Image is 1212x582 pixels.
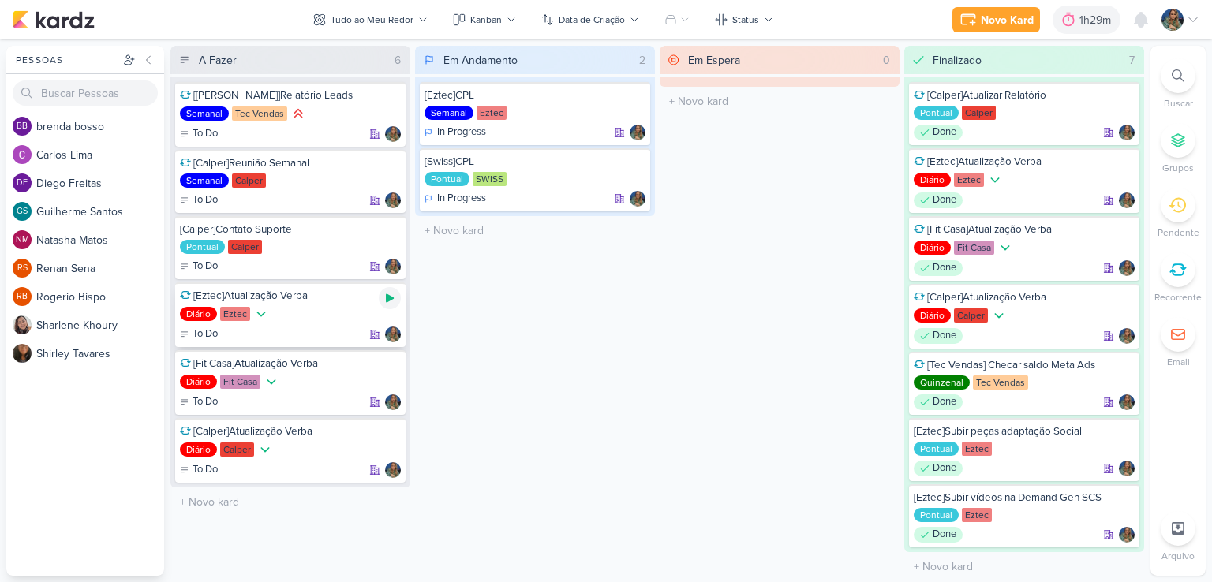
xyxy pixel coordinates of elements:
[13,344,32,363] img: Shirley Tavares
[437,125,486,140] p: In Progress
[962,508,992,522] div: Eztec
[180,326,218,342] div: To Do
[914,106,959,120] div: Pontual
[180,192,218,208] div: To Do
[180,424,401,438] div: [Calper]Atualização Verba
[1119,192,1135,208] img: Isabella Gutierres
[425,155,645,169] div: [Swiss]CPL
[385,192,401,208] img: Isabella Gutierres
[1119,527,1135,543] img: Isabella Gutierres
[385,462,401,478] div: Responsável: Isabella Gutierres
[933,394,956,410] p: Done
[425,172,469,186] div: Pontual
[630,191,645,207] img: Isabella Gutierres
[425,125,486,140] div: In Progress
[385,462,401,478] img: Isabella Gutierres
[36,232,164,248] div: N a t a s h a M a t o s
[193,394,218,410] p: To Do
[232,106,287,121] div: Tec Vendas
[13,202,32,221] div: Guilherme Santos
[997,240,1013,256] div: Prioridade Baixa
[228,240,262,254] div: Calper
[13,117,32,136] div: brenda bosso
[17,207,28,216] p: GS
[193,126,218,142] p: To Do
[1079,12,1116,28] div: 1h29m
[1162,161,1194,175] p: Grupos
[914,394,963,410] div: Done
[907,555,1141,578] input: + Novo kard
[933,328,956,344] p: Done
[630,125,645,140] div: Responsável: Isabella Gutierres
[36,289,164,305] div: R o g e r i o B i s p o
[264,374,279,390] div: Prioridade Baixa
[180,222,401,237] div: [Calper]Contato Suporte
[193,462,218,478] p: To Do
[981,12,1034,28] div: Novo Kard
[36,147,164,163] div: C a r l o s L i m a
[954,241,994,255] div: Fit Casa
[199,52,237,69] div: A Fazer
[1164,96,1193,110] p: Buscar
[914,461,963,476] div: Done
[914,424,1135,438] div: [Eztec]Subir peças adaptação Social
[13,259,32,278] div: Renan Sena
[1123,52,1141,69] div: 7
[220,375,260,389] div: Fit Casa
[253,306,269,322] div: Prioridade Baixa
[933,52,982,69] div: Finalizado
[180,289,401,303] div: [Eztec]Atualização Verba
[16,236,29,244] p: NM
[257,442,273,457] div: Prioridade Baixa
[385,192,401,208] div: Responsável: Isabella Gutierres
[477,106,507,120] div: Eztec
[17,293,28,301] p: RB
[425,191,486,207] div: In Progress
[1119,192,1135,208] div: Responsável: Isabella Gutierres
[1119,461,1135,476] img: Isabella Gutierres
[1119,260,1135,276] div: Responsável: Isabella Gutierres
[385,259,401,274] div: Responsável: Isabella Gutierres
[36,203,164,220] div: G u i l h e r m e S a n t o s
[1119,328,1135,344] div: Responsável: Isabella Gutierres
[232,173,266,188] div: Calper
[914,241,951,255] div: Diário
[933,461,956,476] p: Done
[914,222,1135,237] div: [Fit Casa]Atualização Verba
[385,126,401,142] div: Responsável: Isabella Gutierres
[914,290,1135,304] div: [Calper]Atualização Verba
[1119,125,1135,140] img: Isabella Gutierres
[914,527,963,543] div: Done
[290,106,306,121] div: Prioridade Alta
[13,145,32,164] img: Carlos Lima
[1167,355,1190,369] p: Email
[914,508,959,522] div: Pontual
[180,442,217,457] div: Diário
[36,345,164,362] div: S h i r l e y T a v a r e s
[443,52,518,69] div: Em Andamento
[220,307,250,321] div: Eztec
[952,7,1040,32] button: Novo Kard
[1161,9,1184,31] img: Isabella Gutierres
[193,326,218,342] p: To Do
[220,442,254,457] div: Calper
[914,358,1135,372] div: [Tec Vendas] Checar saldo Meta Ads
[17,122,28,131] p: bb
[914,88,1135,103] div: [Calper]Atualizar Relatório
[13,315,32,334] img: Sharlene Khoury
[633,52,652,69] div: 2
[385,126,401,142] img: Isabella Gutierres
[1119,125,1135,140] div: Responsável: Isabella Gutierres
[379,287,401,309] div: Ligar relógio
[1150,58,1206,110] li: Ctrl + F
[1119,527,1135,543] div: Responsável: Isabella Gutierres
[914,442,959,456] div: Pontual
[36,260,164,277] div: R e n a n S e n a
[987,172,1003,188] div: Prioridade Baixa
[914,173,951,187] div: Diário
[425,106,473,120] div: Semanal
[418,219,652,242] input: + Novo kard
[1119,461,1135,476] div: Responsável: Isabella Gutierres
[180,307,217,321] div: Diário
[180,88,401,103] div: [Tec Vendas]Relatório Leads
